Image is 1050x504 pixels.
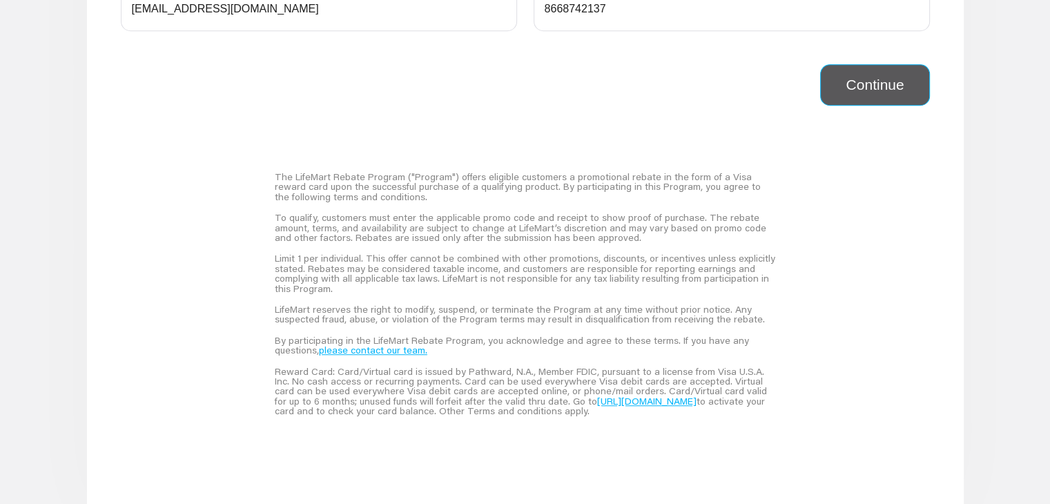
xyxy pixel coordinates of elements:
div: LifeMart reserves the right to modify, suspend, or terminate the Program at any time without prio... [275,299,775,330]
div: The LifeMart Rebate Program ("Program") offers eligible customers a promotional rebate in the for... [275,166,775,207]
a: [URL][DOMAIN_NAME] [597,395,697,407]
div: Limit 1 per individual. This offer cannot be combined with other promotions, discounts, or incent... [275,248,775,299]
div: Reward Card: Card/Virtual card is issued by Pathward, N.A., Member FDIC, pursuant to a license fr... [275,361,775,422]
a: please contact our team. [319,344,427,356]
button: Continue [820,64,929,106]
div: To qualify, customers must enter the applicable promo code and receipt to show proof of purchase.... [275,207,775,248]
div: By participating in the LifeMart Rebate Program, you acknowledge and agree to these terms. If you... [275,330,775,361]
